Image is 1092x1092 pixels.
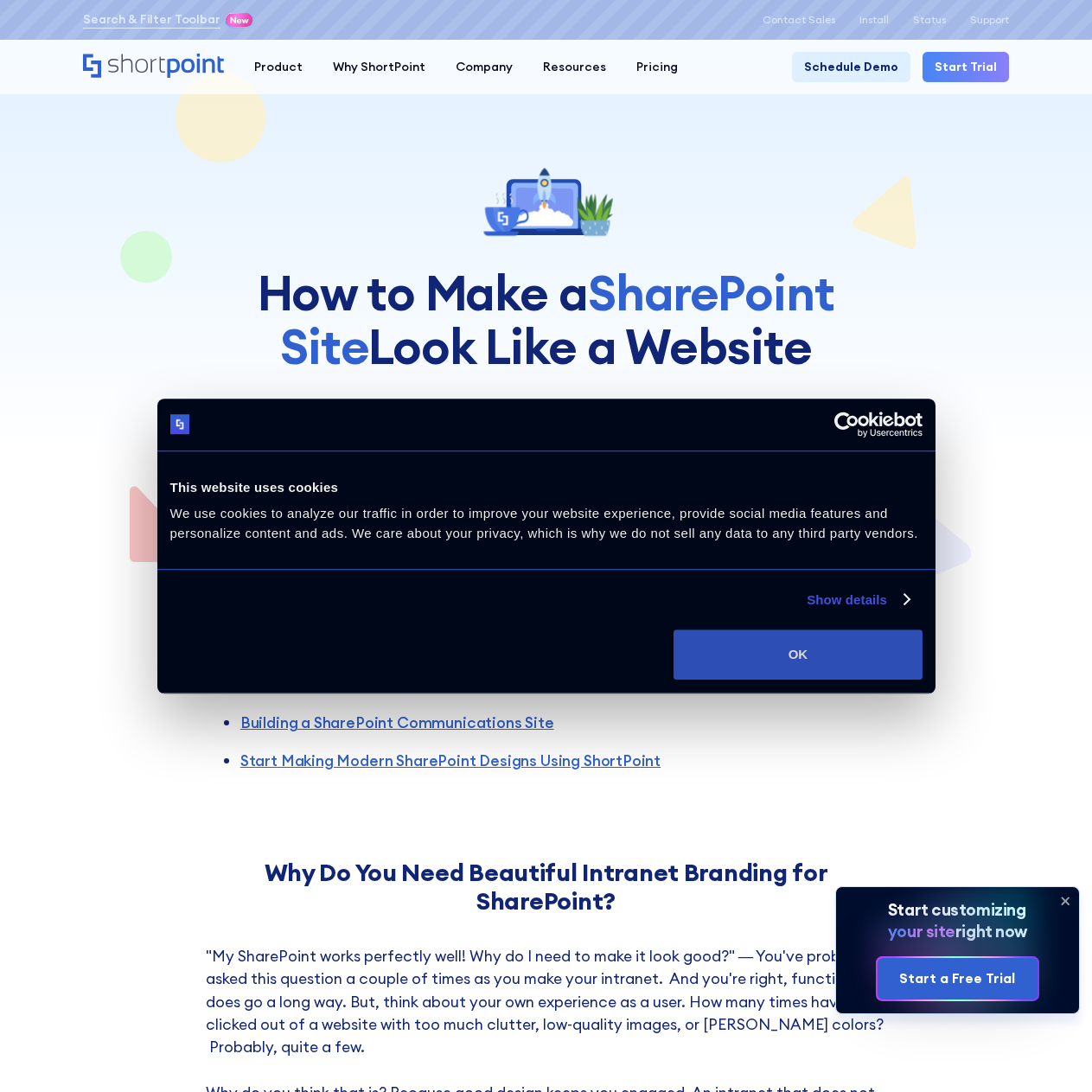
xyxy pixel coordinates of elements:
[239,52,317,82] a: Product
[763,14,835,26] a: Contact Sales
[183,266,910,373] h1: How to Make a Look Like a Website
[859,14,889,26] a: Install
[333,58,425,76] div: Why ShortPoint
[456,58,513,76] div: Company
[170,506,918,540] span: We use cookies to analyze our traffic in order to improve your website experience, provide social...
[792,52,910,82] a: Schedule Demo
[240,750,661,770] a: Start Making Modern SharePoint Designs Using ShortPoint
[280,262,833,377] span: SharePoint Site
[771,412,923,437] a: Usercentrics Cookiebot - opens in a new window
[254,58,303,76] div: Product
[527,52,621,82] a: Resources
[440,52,527,82] a: Company
[317,52,440,82] a: Why ShortPoint
[913,14,946,26] a: Status
[636,58,678,76] div: Pricing
[674,629,922,680] button: OK
[240,712,554,732] a: Building a SharePoint Communications Site
[923,52,1009,82] a: Start Trial
[807,590,909,610] a: Show details
[1006,1009,1092,1092] iframe: Chat Widget
[170,477,923,498] div: This website uses cookies
[878,958,1037,1000] a: Start a Free Trial
[543,58,606,76] div: Resources
[970,14,1009,26] a: Support
[1006,1009,1092,1092] div: Chat-widget
[899,968,1015,989] div: Start a Free Trial
[83,54,224,80] a: Home
[621,52,693,82] a: Pricing
[170,415,190,435] img: logo
[265,857,828,916] strong: Why Do You Need Beautiful Intranet Branding for SharePoint?
[83,10,220,29] a: Search & Filter Toolbar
